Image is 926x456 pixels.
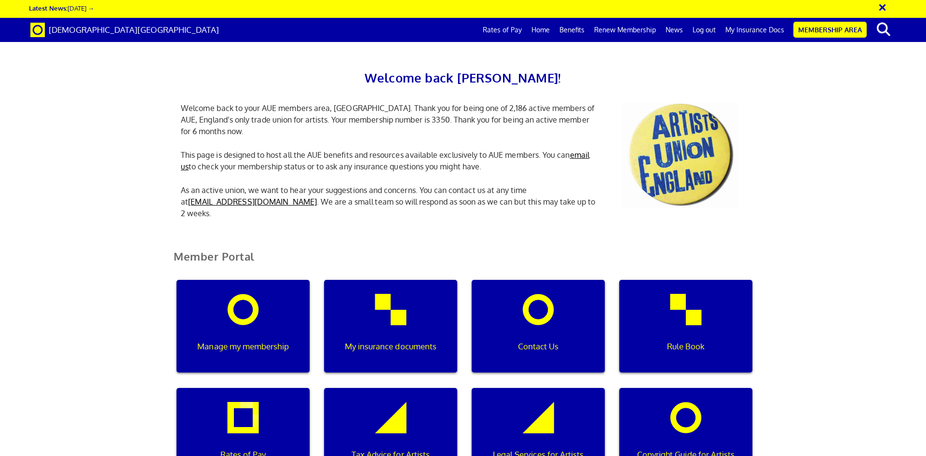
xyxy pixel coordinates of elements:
[793,22,867,38] a: Membership Area
[555,18,589,42] a: Benefits
[29,4,68,12] strong: Latest News:
[331,340,450,353] p: My insurance documents
[29,4,94,12] a: Latest News:[DATE] →
[174,102,608,137] p: Welcome back to your AUE members area, [GEOGRAPHIC_DATA]. Thank you for being one of 2,186 active...
[612,280,760,388] a: Rule Book
[166,250,760,274] h2: Member Portal
[869,19,898,40] button: search
[661,18,688,42] a: News
[174,184,608,219] p: As an active union, we want to hear your suggestions and concerns. You can contact us at any time...
[464,280,612,388] a: Contact Us
[49,25,219,35] span: [DEMOGRAPHIC_DATA][GEOGRAPHIC_DATA]
[589,18,661,42] a: Renew Membership
[527,18,555,42] a: Home
[188,197,317,207] a: [EMAIL_ADDRESS][DOMAIN_NAME]
[174,149,608,172] p: This page is designed to host all the AUE benefits and resources available exclusively to AUE mem...
[23,18,226,42] a: Brand [DEMOGRAPHIC_DATA][GEOGRAPHIC_DATA]
[721,18,789,42] a: My Insurance Docs
[174,68,752,88] h2: Welcome back [PERSON_NAME]!
[478,18,527,42] a: Rates of Pay
[626,340,746,353] p: Rule Book
[478,340,598,353] p: Contact Us
[169,280,317,388] a: Manage my membership
[317,280,464,388] a: My insurance documents
[183,340,303,353] p: Manage my membership
[688,18,721,42] a: Log out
